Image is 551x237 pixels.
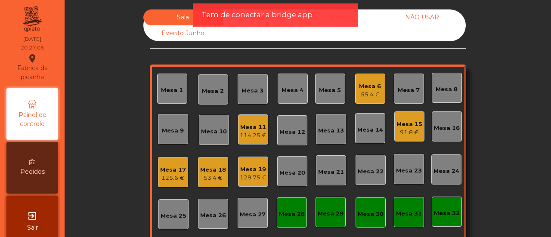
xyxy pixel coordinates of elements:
div: Mesa 7 [398,86,420,95]
i: exit_to_app [27,211,37,221]
div: Evento Junho [143,25,223,41]
div: 55.4 € [359,90,381,99]
div: Mesa 29 [318,209,344,218]
div: [DATE] [23,35,41,43]
div: Mesa 13 [318,126,344,135]
span: Tem de conectar a bridge app [201,9,313,20]
div: Mesa 4 [282,86,303,95]
div: 91.8 € [396,128,422,137]
div: Mesa 3 [241,86,263,95]
div: Mesa 31 [396,209,422,218]
div: Mesa 30 [358,210,384,219]
div: Mesa 5 [319,86,341,95]
div: Mesa 1 [161,86,183,95]
div: Mesa 28 [279,210,305,219]
div: NÃO USAR [382,9,462,25]
div: Mesa 27 [240,210,266,219]
div: Mesa 17 [160,166,186,174]
div: Mesa 10 [201,127,227,136]
div: Fabrica da picanha [7,53,58,82]
div: Mesa 19 [240,165,266,174]
div: 53.4 € [200,174,226,182]
div: Mesa 23 [396,166,422,175]
span: Painel de controlo [9,111,56,129]
div: Mesa 11 [240,123,266,132]
img: qpiato [22,4,43,34]
div: Mesa 16 [434,124,460,132]
div: 125.6 € [160,174,186,182]
i: location_on [27,53,37,64]
div: Mesa 12 [279,128,305,136]
div: 114.25 € [240,131,266,140]
div: Mesa 32 [434,209,460,218]
div: Mesa 9 [162,126,184,135]
div: Sala [143,9,223,25]
div: 20:27:06 [21,44,44,52]
div: Mesa 21 [318,168,344,176]
div: Mesa 6 [359,82,381,91]
div: Mesa 25 [161,212,186,220]
div: Mesa 26 [200,211,226,220]
span: Sair [27,223,38,232]
div: Mesa 2 [202,87,224,95]
div: Mesa 18 [200,166,226,174]
div: Mesa 8 [436,85,458,94]
div: Mesa 22 [358,167,384,176]
div: Mesa 20 [279,169,305,177]
div: Mesa 24 [433,167,459,175]
div: 129.75 € [240,173,266,182]
div: Mesa 14 [357,126,383,134]
div: Mesa 15 [396,120,422,129]
span: Pedidos [20,167,45,176]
